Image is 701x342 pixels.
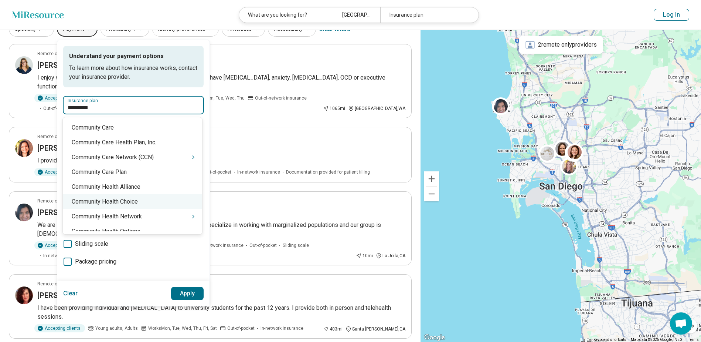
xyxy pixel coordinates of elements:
[34,241,85,249] div: Accepting clients
[63,194,202,209] div: Community Health Choice
[69,64,198,81] p: To learn more about how insurance works, contact your insurance provider.
[63,120,202,135] div: Community Care
[204,169,231,175] span: Out-of-pocket
[69,52,198,61] p: Understand your payment options
[688,338,699,342] a: Terms (opens in new tab)
[63,209,202,224] div: Community Health Network
[255,95,307,101] span: Out-of-network insurance
[34,324,85,332] div: Accepting clients
[261,325,303,332] span: In-network insurance
[424,171,439,186] button: Zoom in
[95,325,138,332] span: Young adults, Adults
[37,281,79,287] p: Remote or In-person
[37,60,95,70] h3: [PERSON_NAME]
[654,9,689,21] button: Log In
[37,73,405,91] p: I enjoy working with neurodivergent college students & adults who have [MEDICAL_DATA], anxiety, [...
[356,252,373,259] div: 10 mi
[670,312,692,335] div: Open chat
[63,150,202,165] div: Community Care Network (CCN)
[239,7,333,23] div: What are you looking for?
[43,105,71,112] span: Out-of-pocket
[68,98,199,103] label: Insurance plan
[37,221,405,238] p: We are a diverse group practice with a myriad of specialties. We specialize in working with margi...
[37,304,405,321] p: I have been providing individual and [MEDICAL_DATA] to university students for the past 12 years....
[348,105,405,112] div: [GEOGRAPHIC_DATA] , WA
[286,169,370,175] span: Documentation provided for patient filling
[323,105,345,112] div: 1065 mi
[37,50,79,57] p: Remote or In-person
[323,326,343,332] div: 403 mi
[63,135,202,150] div: Community Care Health Plan, Inc.
[171,287,204,300] button: Apply
[63,180,202,194] div: Community Health Alliance
[75,257,116,266] span: Package pricing
[63,287,78,300] button: Clear
[380,7,474,23] div: Insurance plan
[63,224,202,239] div: Community Health Options
[148,325,217,332] span: Works Mon, Tue, Wed, Thu, Fri, Sat
[519,36,603,54] div: 2 remote only providers
[37,156,405,165] p: I provide therapy to help my clients reclaim peace with their body.
[63,120,202,231] div: Suggestions
[424,187,439,201] button: Zoom out
[37,133,63,140] p: Remote only
[43,252,86,259] span: In-network insurance
[346,326,405,332] div: Santa [PERSON_NAME] , CA
[37,143,95,153] h3: [PERSON_NAME]
[34,94,85,102] div: Accepting clients
[249,242,277,249] span: Out-of-pocket
[227,325,255,332] span: Out-of-pocket
[333,7,380,23] div: [GEOGRAPHIC_DATA], [GEOGRAPHIC_DATA]
[192,242,244,249] span: Out-of-network insurance
[376,252,405,259] div: La Jolla , CA
[34,168,85,176] div: Accepting clients
[63,165,202,180] div: Community Care Plan
[37,198,79,204] p: Remote or In-person
[237,169,280,175] span: In-network insurance
[37,290,95,301] h3: [PERSON_NAME]
[283,242,309,249] span: Sliding scale
[631,338,684,342] span: Map data ©2025 Google, INEGI
[75,239,108,248] span: Sliding scale
[37,207,95,218] h3: [PERSON_NAME]
[192,95,245,101] span: Works Mon, Tue, Wed, Thu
